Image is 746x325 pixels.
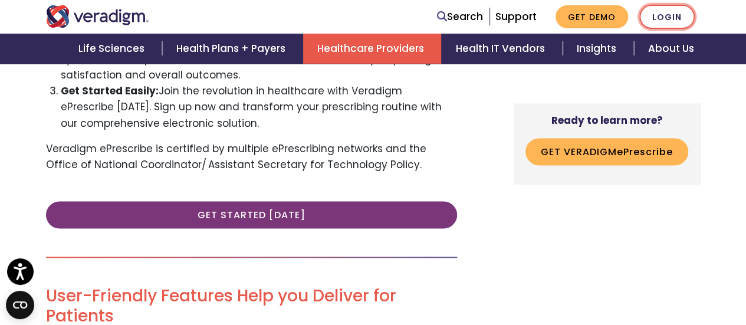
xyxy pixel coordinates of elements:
[437,9,483,25] a: Search
[525,138,688,165] button: Get VeradigmePrescribe
[556,5,628,28] a: Get Demo
[639,5,695,29] a: Login
[61,84,159,98] strong: Get Started Easily:
[563,34,634,64] a: Insights
[64,34,162,64] a: Life Sciences
[162,34,303,64] a: Health Plans + Payers
[520,240,732,311] iframe: Drift Chat Widget
[303,34,441,64] a: Healthcare Providers
[61,83,457,132] li: Join the revolution in healthcare with Veradigm ePrescribe [DATE]. Sign up now and transform your...
[441,34,562,64] a: Health IT Vendors
[551,113,662,127] strong: Ready to learn more?
[46,201,457,228] a: Get Started [DATE]
[46,141,457,173] p: Veradigm ePrescribe is certified by multiple ePrescribing networks and the Office of National Coo...
[6,291,34,319] button: Open CMP widget
[634,34,708,64] a: About Us
[495,9,537,24] a: Support
[46,5,149,28] img: Veradigm logo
